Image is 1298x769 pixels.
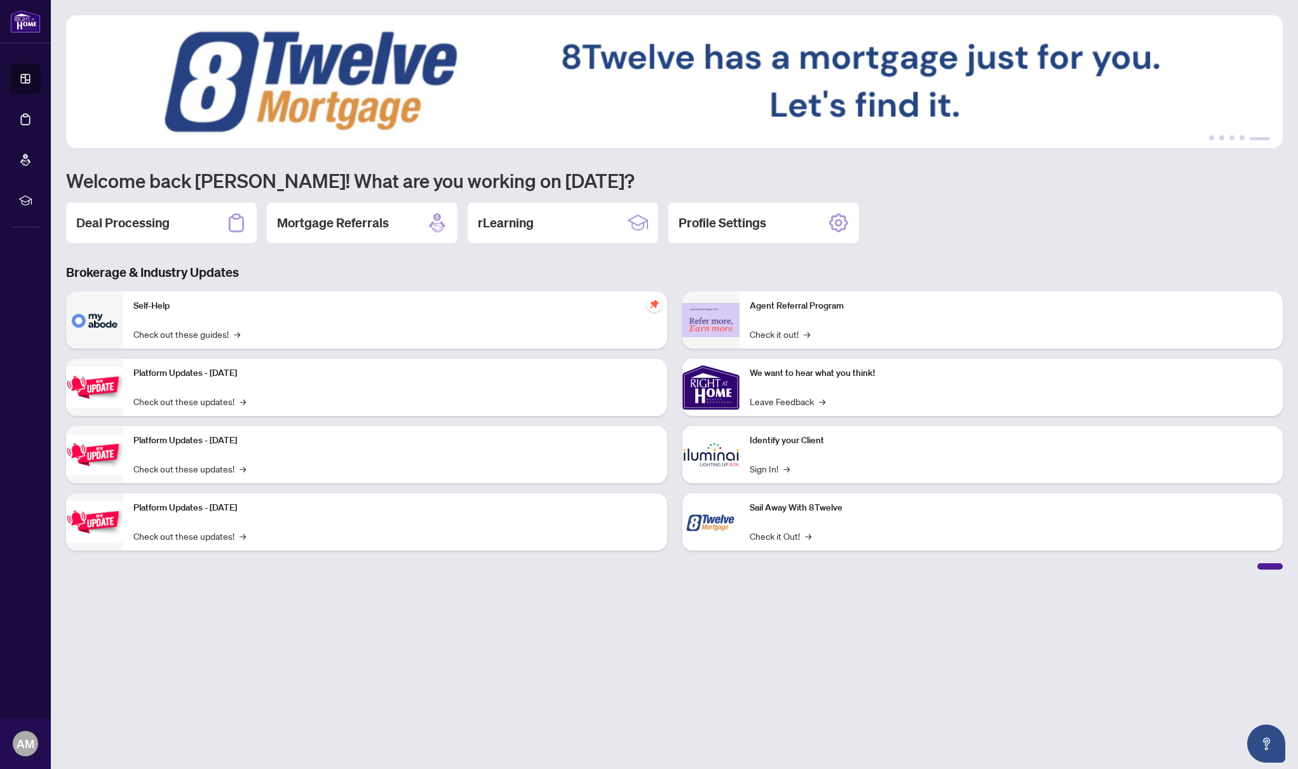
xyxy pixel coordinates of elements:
img: Identify your Client [682,426,740,483]
h3: Brokerage & Industry Updates [66,264,1283,281]
button: 5 [1250,135,1270,140]
p: Platform Updates - [DATE] [133,434,657,448]
a: Leave Feedback→ [750,394,825,408]
button: 4 [1240,135,1245,140]
h2: rLearning [478,214,534,232]
button: 1 [1209,135,1214,140]
button: 3 [1229,135,1234,140]
p: We want to hear what you think! [750,366,1273,380]
p: Sail Away With 8Twelve [750,501,1273,515]
span: → [240,529,246,543]
h2: Deal Processing [76,214,170,232]
span: → [240,394,246,408]
img: We want to hear what you think! [682,359,740,416]
span: → [804,327,810,341]
span: → [234,327,240,341]
img: Platform Updates - June 23, 2025 [66,502,123,542]
p: Self-Help [133,299,657,313]
p: Agent Referral Program [750,299,1273,313]
span: pushpin [647,297,662,312]
p: Platform Updates - [DATE] [133,501,657,515]
img: logo [10,10,41,33]
span: → [240,462,246,476]
p: Identify your Client [750,434,1273,448]
button: 2 [1219,135,1224,140]
a: Check out these updates!→ [133,394,246,408]
a: Check out these updates!→ [133,462,246,476]
a: Sign In!→ [750,462,790,476]
img: Agent Referral Program [682,303,740,338]
p: Platform Updates - [DATE] [133,366,657,380]
span: → [805,529,811,543]
a: Check out these guides!→ [133,327,240,341]
img: Platform Updates - July 8, 2025 [66,434,123,474]
a: Check it Out!→ [750,529,811,543]
span: AM [17,735,34,752]
h2: Mortgage Referrals [277,214,389,232]
img: Platform Updates - July 21, 2025 [66,367,123,407]
a: Check it out!→ [750,327,810,341]
h1: Welcome back [PERSON_NAME]! What are you working on [DATE]? [66,168,1283,192]
button: Open asap [1247,725,1285,763]
a: Check out these updates!→ [133,529,246,543]
span: → [819,394,825,408]
img: Sail Away With 8Twelve [682,493,740,551]
span: → [783,462,790,476]
h2: Profile Settings [679,214,766,232]
img: Slide 4 [66,15,1283,148]
img: Self-Help [66,291,123,349]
